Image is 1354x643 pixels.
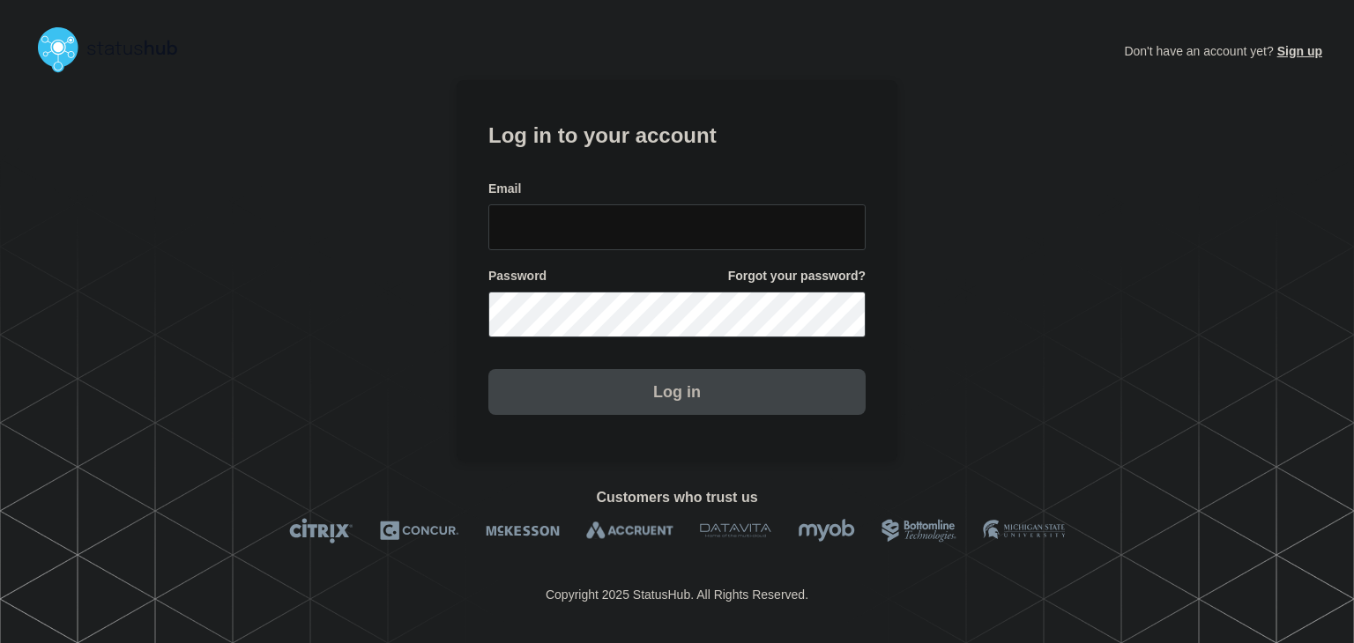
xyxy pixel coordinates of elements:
[380,518,459,543] img: Concur logo
[488,117,866,150] h1: Log in to your account
[488,268,547,285] span: Password
[586,518,673,543] img: Accruent logo
[1274,44,1322,58] a: Sign up
[289,518,353,543] img: Citrix logo
[486,518,560,543] img: McKesson logo
[728,268,866,285] a: Forgot your password?
[32,490,1322,506] h2: Customers who trust us
[700,518,771,543] img: DataVita logo
[488,369,866,415] button: Log in
[882,518,956,543] img: Bottomline logo
[488,204,866,250] input: email input
[983,518,1065,543] img: MSU logo
[488,181,521,197] span: Email
[546,588,808,602] p: Copyright 2025 StatusHub. All Rights Reserved.
[1124,30,1322,72] p: Don't have an account yet?
[488,292,866,337] input: password input
[798,518,855,543] img: myob logo
[32,21,199,78] img: StatusHub logo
